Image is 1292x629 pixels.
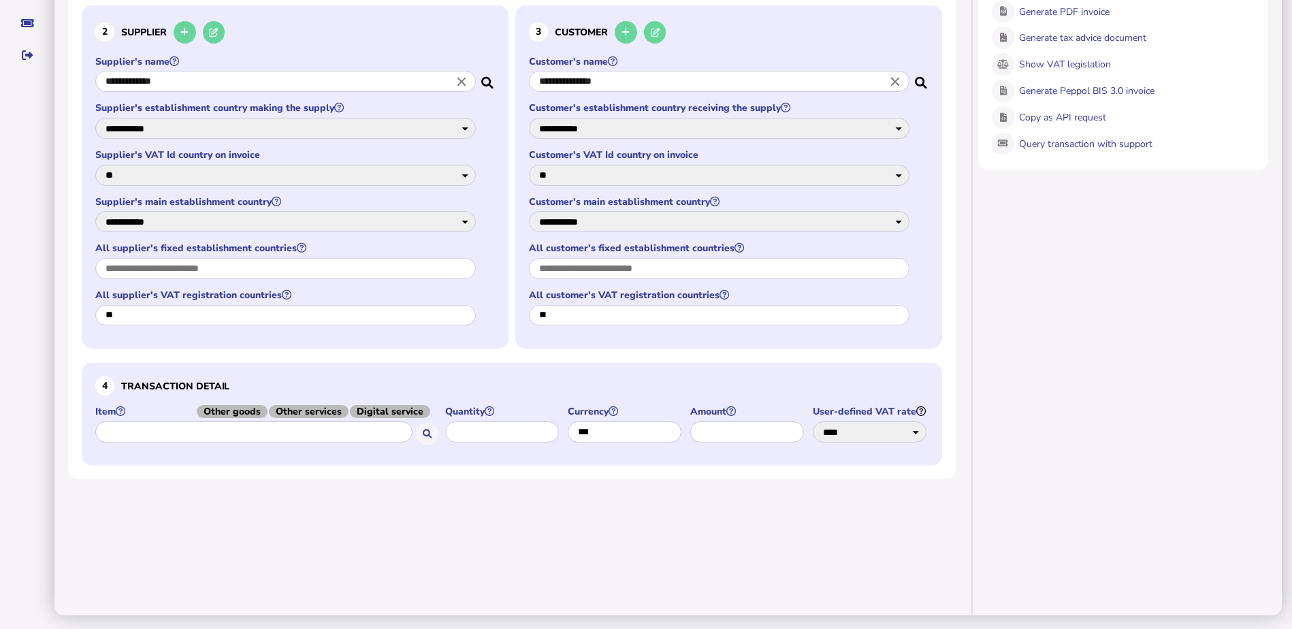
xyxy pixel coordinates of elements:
[95,19,495,46] h3: Supplier
[416,423,438,445] button: Search for an item by HS code or use natural language description
[529,148,911,161] label: Customer's VAT Id country on invoice
[95,148,478,161] label: Supplier's VAT Id country on invoice
[690,405,806,418] label: Amount
[95,55,478,68] label: Supplier's name
[95,376,114,396] div: 4
[888,74,903,89] i: Close
[644,21,666,44] button: Edit selected customer in the database
[529,22,548,42] div: 3
[95,405,438,418] label: Item
[350,405,430,418] span: Digital service
[915,73,928,84] i: Search for a dummy customer
[615,21,637,44] button: Add a new customer to the database
[568,405,683,418] label: Currency
[529,242,911,255] label: All customer's fixed establishment countries
[95,242,478,255] label: All supplier's fixed establishment countries
[203,21,225,44] button: Edit selected supplier in the database
[445,405,561,418] label: Quantity
[481,73,495,84] i: Search for a dummy seller
[95,289,478,302] label: All supplier's VAT registration countries
[197,405,268,418] span: Other goods
[95,101,478,114] label: Supplier's establishment country making the supply
[13,9,42,37] button: Raise a support ticket
[82,363,942,466] section: Define the item, and answer additional questions
[529,101,911,114] label: Customer's establishment country receiving the supply
[529,195,911,208] label: Customer's main establishment country
[13,41,42,69] button: Sign out
[529,19,928,46] h3: Customer
[813,405,928,418] label: User-defined VAT rate
[82,5,508,349] section: Define the seller
[95,376,928,396] h3: Transaction detail
[454,74,469,89] i: Close
[529,289,911,302] label: All customer's VAT registration countries
[95,195,478,208] label: Supplier's main establishment country
[95,22,114,42] div: 2
[529,55,911,68] label: Customer's name
[174,21,196,44] button: Add a new supplier to the database
[269,405,349,418] span: Other services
